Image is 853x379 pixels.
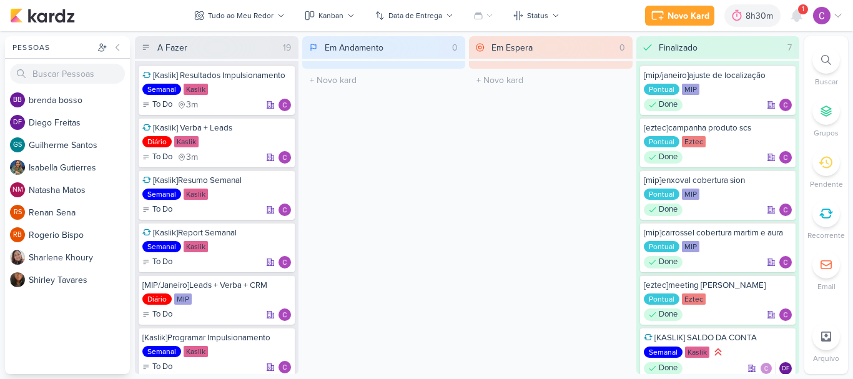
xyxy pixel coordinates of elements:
div: Novo Kard [668,9,709,22]
img: Carlos Lima [279,204,291,216]
div: Kaslik [184,84,208,95]
div: S h i r l e y T a v a r e s [29,273,130,287]
div: Kaslik [184,346,208,357]
div: MIP [174,293,192,305]
p: Buscar [815,76,838,87]
p: NM [12,187,23,194]
div: Rogerio Bispo [10,227,25,242]
div: Kaslik [184,241,208,252]
div: Responsável: Carlos Lima [779,99,792,111]
div: Semanal [644,347,683,358]
div: MIP [682,241,699,252]
img: Carlos Lima [813,7,831,24]
div: MIP [682,189,699,200]
p: Done [659,362,678,375]
div: Kaslik [685,347,709,358]
div: [eztec]campanha produto scs [644,122,792,134]
div: Done [644,256,683,268]
div: Responsável: Carlos Lima [279,99,291,111]
div: Responsável: Carlos Lima [779,308,792,321]
img: Carlos Lima [779,151,792,164]
div: Em Espera [491,41,533,54]
div: Pontual [644,189,679,200]
button: Novo Kard [645,6,714,26]
img: Carlos Lima [779,256,792,268]
img: Carlos Lima [760,362,772,375]
div: Done [644,99,683,111]
p: To Do [152,256,172,268]
div: [eztec]meeting Isa [644,280,792,291]
div: Responsável: Carlos Lima [779,151,792,164]
div: Responsável: Carlos Lima [279,151,291,164]
div: [mip]enxoval cobertura sion [644,175,792,186]
p: DF [782,366,789,372]
div: Diário [142,293,172,305]
img: Carlos Lima [279,361,291,373]
div: [Kaslik] Verba + Leads [142,122,291,134]
div: Responsável: Carlos Lima [279,361,291,373]
div: To Do [142,151,172,164]
p: Done [659,204,678,216]
input: Buscar Pessoas [10,64,125,84]
p: Recorrente [807,230,845,241]
div: R o g e r i o B i s p o [29,229,130,242]
div: Pessoas [10,42,95,53]
div: [Kaslik]Resumo Semanal [142,175,291,186]
p: To Do [152,361,172,373]
div: 8h30m [746,9,777,22]
p: GS [13,142,22,149]
div: Pontual [644,136,679,147]
div: Colaboradores: Carlos Lima [760,362,776,375]
img: Isabella Gutierres [10,160,25,175]
div: [mip/janeiro]ajuste de localização [644,70,792,81]
div: [Kaslik]Report Semanal [142,227,291,239]
div: Responsável: Carlos Lima [279,308,291,321]
span: 3m [186,153,198,162]
div: Done [644,204,683,216]
img: Carlos Lima [279,308,291,321]
div: 0 [447,41,463,54]
img: kardz.app [10,8,75,23]
div: Renan Sena [10,205,25,220]
div: Pontual [644,293,679,305]
p: DF [13,119,22,126]
p: To Do [152,151,172,164]
div: G u i l h e r m e S a n t o s [29,139,130,152]
img: Shirley Tavares [10,272,25,287]
div: Semanal [142,84,181,95]
div: Diego Freitas [779,362,792,375]
div: To Do [142,361,172,373]
div: MIP [682,84,699,95]
div: N a t a s h a M a t o s [29,184,130,197]
div: Natasha Matos [10,182,25,197]
div: Em Andamento [325,41,383,54]
img: Carlos Lima [779,204,792,216]
div: Finalizado [659,41,698,54]
div: último check-in há 3 meses [177,151,198,164]
div: Kaslik [184,189,208,200]
p: To Do [152,99,172,111]
div: Kaslik [174,136,199,147]
div: [Kaslik] Resultados Impulsionamento [142,70,291,81]
span: 1 [802,4,804,14]
p: To Do [152,308,172,321]
div: Guilherme Santos [10,137,25,152]
div: R e n a n S e n a [29,206,130,219]
div: Responsável: Carlos Lima [279,256,291,268]
img: Sharlene Khoury [10,250,25,265]
div: Eztec [682,136,706,147]
img: Carlos Lima [779,308,792,321]
div: Responsável: Diego Freitas [779,362,792,375]
img: Carlos Lima [279,256,291,268]
li: Ctrl + F [804,46,848,87]
img: Carlos Lima [779,99,792,111]
div: b r e n d a b o s s o [29,94,130,107]
div: 19 [278,41,296,54]
p: bb [13,97,22,104]
div: Semanal [142,346,181,357]
div: A Fazer [157,41,187,54]
div: Prioridade Alta [712,346,724,358]
div: Eztec [682,293,706,305]
img: Carlos Lima [279,151,291,164]
div: To Do [142,256,172,268]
